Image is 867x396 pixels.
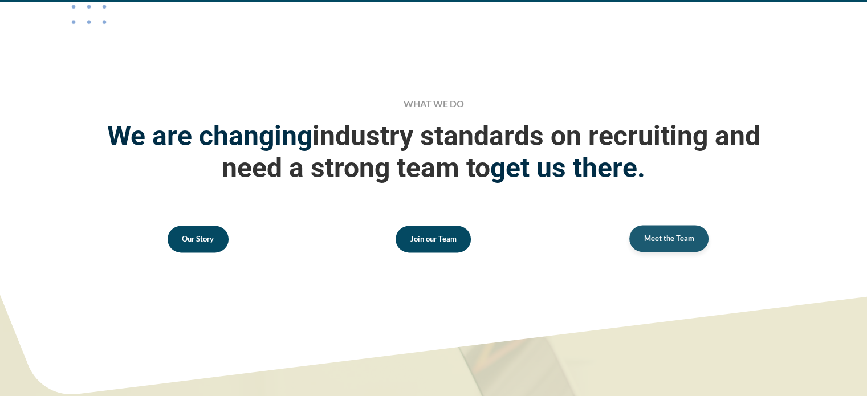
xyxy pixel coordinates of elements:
span: Join our Team [410,235,457,243]
a: Join our Team [396,226,471,252]
span: Meet the Team [644,235,694,242]
strong: get us there. [490,152,645,184]
span: Our Story [182,235,214,243]
strong: We are changing [107,120,312,152]
a: Meet the Team [629,225,709,252]
a: Our Story [168,226,229,252]
span: industry standards on recruiting and need a strong team to [92,120,776,183]
span: WHAT WE DO [404,98,464,109]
